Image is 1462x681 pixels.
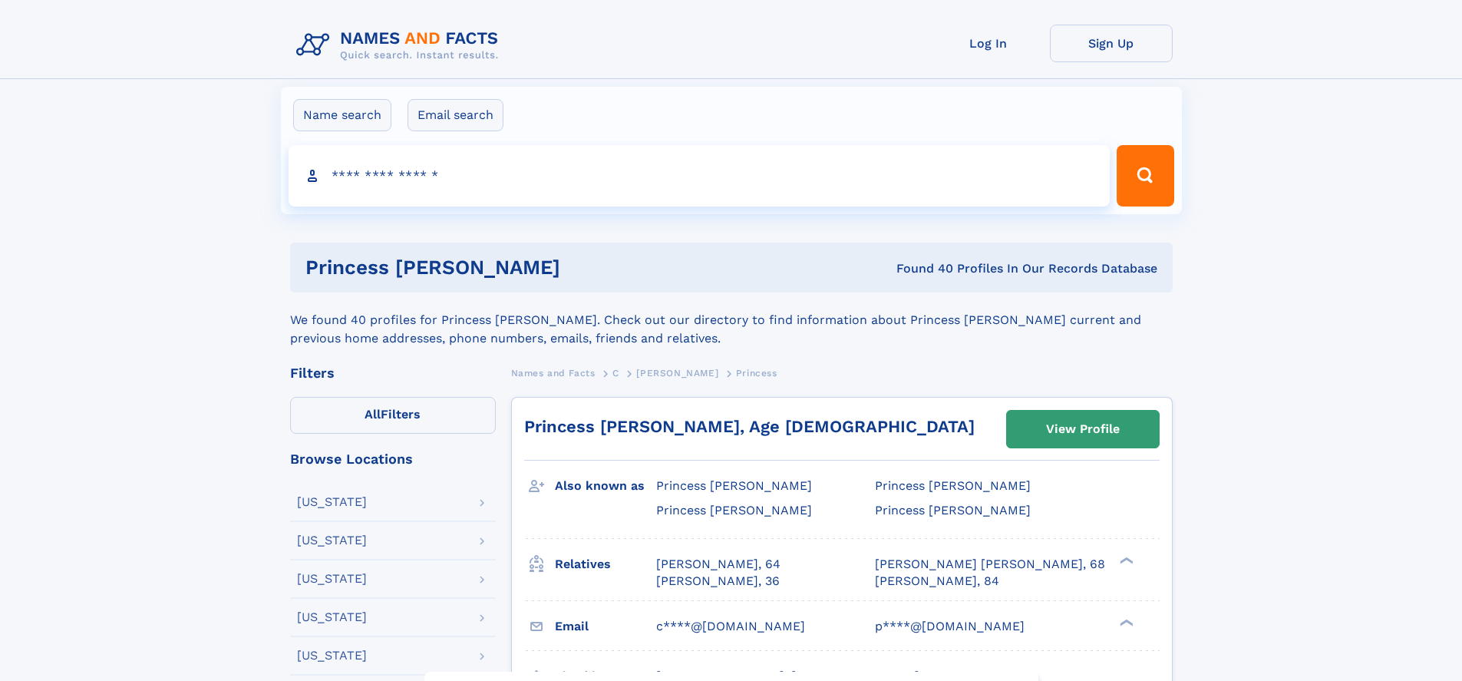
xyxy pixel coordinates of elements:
[736,368,777,379] span: Princess
[297,650,367,662] div: [US_STATE]
[290,452,496,466] div: Browse Locations
[656,573,780,590] a: [PERSON_NAME], 36
[612,368,619,379] span: C
[305,258,728,277] h1: Princess [PERSON_NAME]
[636,363,718,382] a: [PERSON_NAME]
[555,551,656,577] h3: Relatives
[290,397,496,434] label: Filters
[365,407,381,421] span: All
[297,496,367,508] div: [US_STATE]
[511,363,596,382] a: Names and Facts
[290,293,1173,348] div: We found 40 profiles for Princess [PERSON_NAME]. Check out our directory to find information abou...
[656,556,781,573] a: [PERSON_NAME], 64
[636,368,718,379] span: [PERSON_NAME]
[1050,25,1173,62] a: Sign Up
[555,613,656,640] h3: Email
[927,25,1050,62] a: Log In
[728,260,1157,277] div: Found 40 Profiles In Our Records Database
[656,478,812,493] span: Princess [PERSON_NAME]
[875,573,999,590] a: [PERSON_NAME], 84
[656,503,812,517] span: Princess [PERSON_NAME]
[875,556,1105,573] a: [PERSON_NAME] [PERSON_NAME], 68
[1007,411,1159,448] a: View Profile
[289,145,1111,207] input: search input
[1116,555,1134,565] div: ❯
[1046,412,1120,447] div: View Profile
[293,99,391,131] label: Name search
[297,534,367,547] div: [US_STATE]
[1116,617,1134,627] div: ❯
[875,478,1031,493] span: Princess [PERSON_NAME]
[408,99,503,131] label: Email search
[875,503,1031,517] span: Princess [PERSON_NAME]
[1117,145,1173,207] button: Search Button
[290,25,511,66] img: Logo Names and Facts
[290,366,496,380] div: Filters
[297,573,367,585] div: [US_STATE]
[555,473,656,499] h3: Also known as
[297,611,367,623] div: [US_STATE]
[524,417,975,436] a: Princess [PERSON_NAME], Age [DEMOGRAPHIC_DATA]
[612,363,619,382] a: C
